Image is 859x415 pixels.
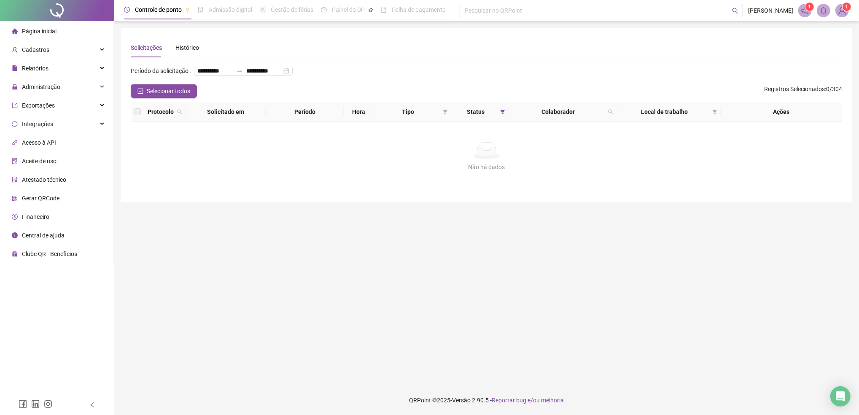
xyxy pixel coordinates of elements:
span: pushpin [368,8,373,13]
span: Página inicial [22,28,57,35]
span: Protocolo [148,107,174,116]
span: solution [12,177,18,183]
span: Admissão digital [209,6,252,13]
span: gift [12,251,18,257]
span: qrcode [12,195,18,201]
span: filter [441,105,450,118]
span: Tipo [377,107,439,116]
div: Open Intercom Messenger [830,386,851,407]
span: Reportar bug e/ou melhoria [492,397,564,404]
span: 1 [846,4,848,10]
span: Central de ajuda [22,232,65,239]
span: Colaborador [512,107,605,116]
span: Administração [22,84,60,90]
th: Solicitado em [186,102,266,122]
span: notification [801,7,809,14]
img: 80309 [836,4,848,17]
span: 1 [808,4,811,10]
span: facebook [19,400,27,408]
span: : 0 / 304 [764,84,842,98]
div: Histórico [175,43,199,52]
span: Controle de ponto [135,6,182,13]
span: user-add [12,47,18,53]
span: info-circle [12,232,18,238]
span: Financeiro [22,213,49,220]
span: filter [711,105,719,118]
span: check-square [137,88,143,94]
span: linkedin [31,400,40,408]
span: export [12,102,18,108]
span: Clube QR - Beneficios [22,251,77,257]
span: instagram [44,400,52,408]
span: Integrações [22,121,53,127]
span: Aceite de uso [22,158,57,164]
button: Selecionar todos [131,84,197,98]
sup: 1 [805,3,814,11]
span: [PERSON_NAME] [748,6,793,15]
th: Período [266,102,344,122]
span: filter [712,109,717,114]
span: lock [12,84,18,90]
span: search [732,8,738,14]
span: Cadastros [22,46,49,53]
span: file [12,65,18,71]
footer: QRPoint © 2025 - 2.90.5 - [114,385,859,415]
div: Ações [724,107,839,116]
span: pushpin [185,8,190,13]
span: filter [498,105,507,118]
span: sync [12,121,18,127]
span: sun [260,7,266,13]
span: dashboard [321,7,327,13]
span: Exportações [22,102,55,109]
span: clock-circle [124,7,130,13]
span: Relatórios [22,65,48,72]
sup: Atualize o seu contato no menu Meus Dados [843,3,851,11]
span: api [12,140,18,146]
span: Status [455,107,497,116]
span: Gestão de férias [271,6,313,13]
span: audit [12,158,18,164]
div: Solicitações [131,43,162,52]
th: Hora [344,102,374,122]
span: Selecionar todos [147,86,190,96]
span: filter [500,109,505,114]
span: Versão [452,397,471,404]
div: Não há dados [141,162,832,172]
span: filter [443,109,448,114]
span: home [12,28,18,34]
span: search [177,109,182,114]
span: Painel do DP [332,6,365,13]
span: bell [820,7,827,14]
label: Período da solicitação [131,64,194,78]
span: search [606,105,615,118]
span: Acesso à API [22,139,56,146]
span: left [89,402,95,408]
span: Gerar QRCode [22,195,59,202]
span: dollar [12,214,18,220]
span: book [381,7,387,13]
span: Folha de pagamento [392,6,446,13]
span: search [175,105,184,118]
span: Atestado técnico [22,176,66,183]
span: Registros Selecionados [764,86,825,92]
span: file-done [198,7,204,13]
span: to [236,67,243,74]
span: Local de trabalho [620,107,709,116]
span: swap-right [236,67,243,74]
span: search [608,109,613,114]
